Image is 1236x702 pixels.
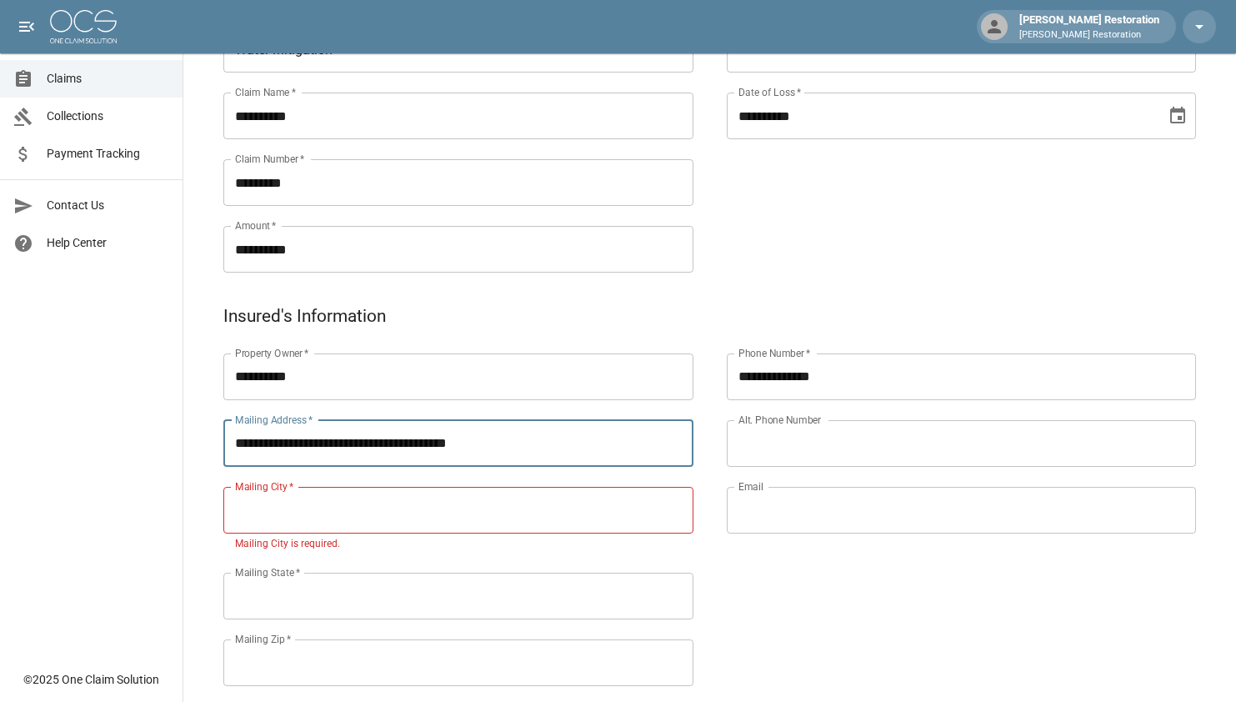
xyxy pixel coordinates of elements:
[47,145,169,163] span: Payment Tracking
[1019,28,1159,43] p: [PERSON_NAME] Restoration
[235,346,309,360] label: Property Owner
[738,479,763,494] label: Email
[47,197,169,214] span: Contact Us
[47,108,169,125] span: Collections
[235,85,296,99] label: Claim Name
[1161,99,1194,133] button: Choose date, selected date is Jul 10, 2025
[47,70,169,88] span: Claims
[235,152,304,166] label: Claim Number
[50,10,117,43] img: ocs-logo-white-transparent.png
[23,671,159,688] div: © 2025 One Claim Solution
[738,346,810,360] label: Phone Number
[235,218,277,233] label: Amount
[738,85,801,99] label: Date of Loss
[47,234,169,252] span: Help Center
[235,565,300,579] label: Mailing State
[235,413,313,427] label: Mailing Address
[235,536,682,553] p: Mailing City is required.
[10,10,43,43] button: open drawer
[235,632,292,646] label: Mailing Zip
[738,413,821,427] label: Alt. Phone Number
[235,479,294,494] label: Mailing City
[1013,12,1166,42] div: [PERSON_NAME] Restoration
